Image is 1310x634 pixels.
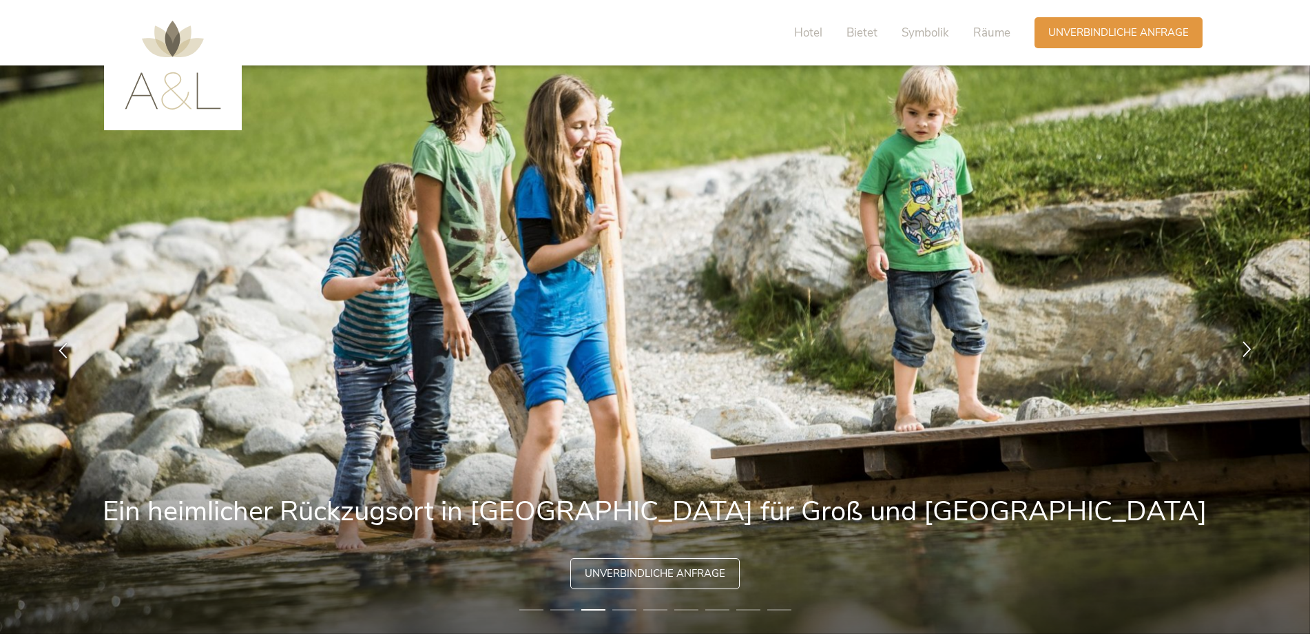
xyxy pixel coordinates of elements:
[125,21,221,110] img: AMONTI & LUNARIS Wellnessresort
[794,25,822,41] span: Hotel
[846,25,877,41] span: Bietet
[973,25,1010,41] span: Räume
[1048,25,1189,40] span: Unverbindliche Anfrage
[902,25,949,41] span: Symbolik
[585,566,725,581] span: Unverbindliche Anfrage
